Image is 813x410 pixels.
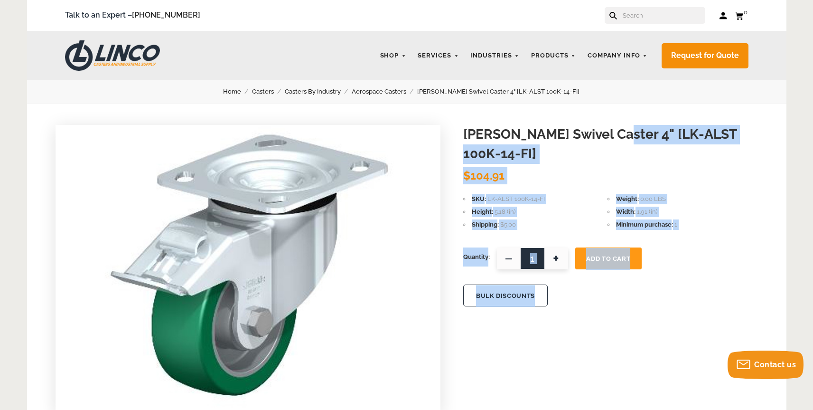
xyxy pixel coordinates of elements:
[93,125,403,410] img: https://image.ibb.co/h8ZE9Q/LK_ALST_100_K_14_FI.jpg
[65,9,200,22] span: Talk to an Expert –
[463,248,490,267] span: Quantity
[352,86,417,97] a: Aerospace Casters
[463,169,505,182] span: $104.91
[583,47,652,65] a: Company Info
[463,125,758,163] h1: [PERSON_NAME] Swivel Caster 4" [LK-ALST 100K-14-FI]
[252,86,285,97] a: Casters
[497,248,521,269] span: —
[616,208,635,215] span: Width
[616,221,673,228] span: Minimum purchase
[417,86,590,97] a: [PERSON_NAME] Swivel Caster 4" [LK-ALST 100K-14-FI]
[472,208,493,215] span: Height
[637,208,657,215] span: 1.91 (in)
[586,255,630,262] span: Add To Cart
[500,221,516,228] span: $5.00
[285,86,352,97] a: Casters By Industry
[622,7,705,24] input: Search
[662,43,748,68] a: Request for Quote
[674,221,677,228] span: 1
[575,248,642,269] button: Add To Cart
[720,11,728,20] a: Log in
[65,40,160,71] img: LINCO CASTERS & INDUSTRIAL SUPPLY
[413,47,463,65] a: Services
[472,221,499,228] span: Shipping
[487,195,545,202] span: LK-ALST 100K-14-FI
[472,195,486,202] span: SKU
[616,195,639,202] span: Weight
[544,248,568,269] span: +
[223,86,252,97] a: Home
[754,360,796,369] span: Contact us
[466,47,524,65] a: Industries
[735,10,748,21] a: 0
[463,285,548,306] button: BULK DISCOUNTS
[728,351,804,379] button: Contact us
[375,47,411,65] a: Shop
[744,9,748,16] span: 0
[132,10,200,19] a: [PHONE_NUMBER]
[640,195,666,202] span: 0.00 LBS
[495,208,515,215] span: 5.18 (in)
[526,47,580,65] a: Products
